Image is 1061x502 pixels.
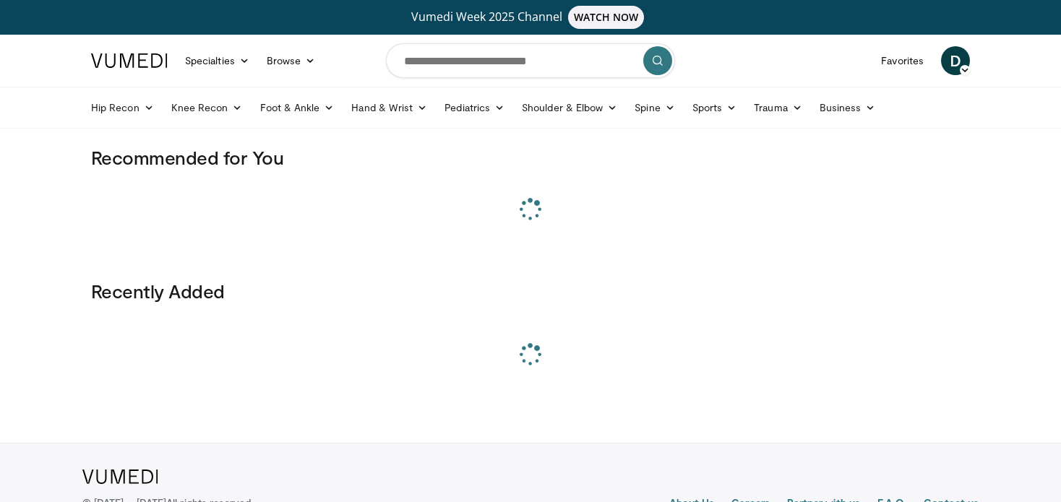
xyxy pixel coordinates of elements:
a: Foot & Ankle [252,93,343,122]
a: Hand & Wrist [343,93,436,122]
a: Browse [258,46,325,75]
img: VuMedi Logo [91,53,168,68]
a: Knee Recon [163,93,252,122]
a: Business [811,93,885,122]
h3: Recently Added [91,280,970,303]
h3: Recommended for You [91,146,970,169]
a: Shoulder & Elbow [513,93,626,122]
a: Trauma [745,93,811,122]
a: Hip Recon [82,93,163,122]
a: D [941,46,970,75]
a: Favorites [872,46,932,75]
a: Specialties [176,46,258,75]
a: Spine [626,93,683,122]
img: VuMedi Logo [82,469,158,484]
a: Pediatrics [436,93,513,122]
span: WATCH NOW [568,6,645,29]
input: Search topics, interventions [386,43,675,78]
a: Sports [684,93,746,122]
a: Vumedi Week 2025 ChannelWATCH NOW [93,6,968,29]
